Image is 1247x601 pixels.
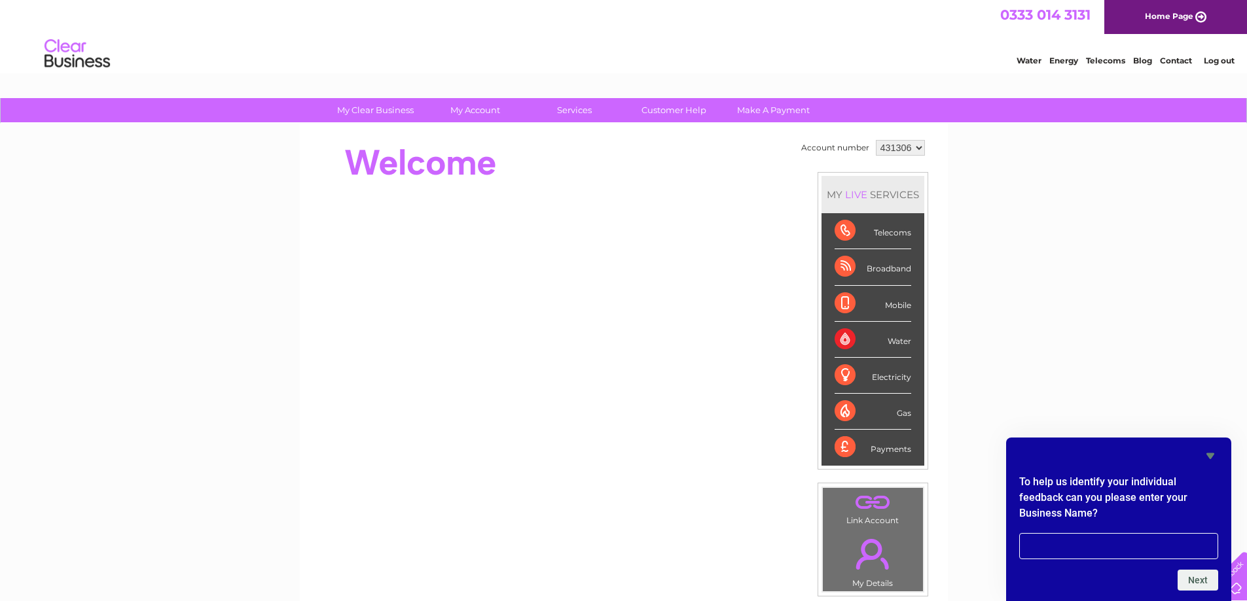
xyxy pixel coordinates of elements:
[1160,56,1192,65] a: Contact
[1019,448,1218,591] div: To help us identify your individual feedback can you please enter your Business Name?
[44,34,111,74] img: logo.png
[1000,7,1091,23] a: 0333 014 3131
[835,430,911,465] div: Payments
[1049,56,1078,65] a: Energy
[1017,56,1041,65] a: Water
[826,491,920,514] a: .
[1204,56,1235,65] a: Log out
[822,487,924,528] td: Link Account
[822,176,924,213] div: MY SERVICES
[520,98,628,122] a: Services
[1133,56,1152,65] a: Blog
[835,286,911,322] div: Mobile
[1178,570,1218,591] button: Next question
[321,98,429,122] a: My Clear Business
[835,322,911,358] div: Water
[719,98,827,122] a: Make A Payment
[1019,474,1218,528] h2: To help us identify your individual feedback can you please enter your Business Name?
[822,528,924,592] td: My Details
[842,188,870,201] div: LIVE
[835,249,911,285] div: Broadband
[421,98,529,122] a: My Account
[315,7,933,63] div: Clear Business is a trading name of Verastar Limited (registered in [GEOGRAPHIC_DATA] No. 3667643...
[1202,448,1218,464] button: Hide survey
[1019,533,1218,559] input: To help us identify your individual feedback can you please enter your Business Name?
[620,98,728,122] a: Customer Help
[835,394,911,430] div: Gas
[835,213,911,249] div: Telecoms
[1086,56,1125,65] a: Telecoms
[835,358,911,394] div: Electricity
[826,531,920,577] a: .
[798,137,873,159] td: Account number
